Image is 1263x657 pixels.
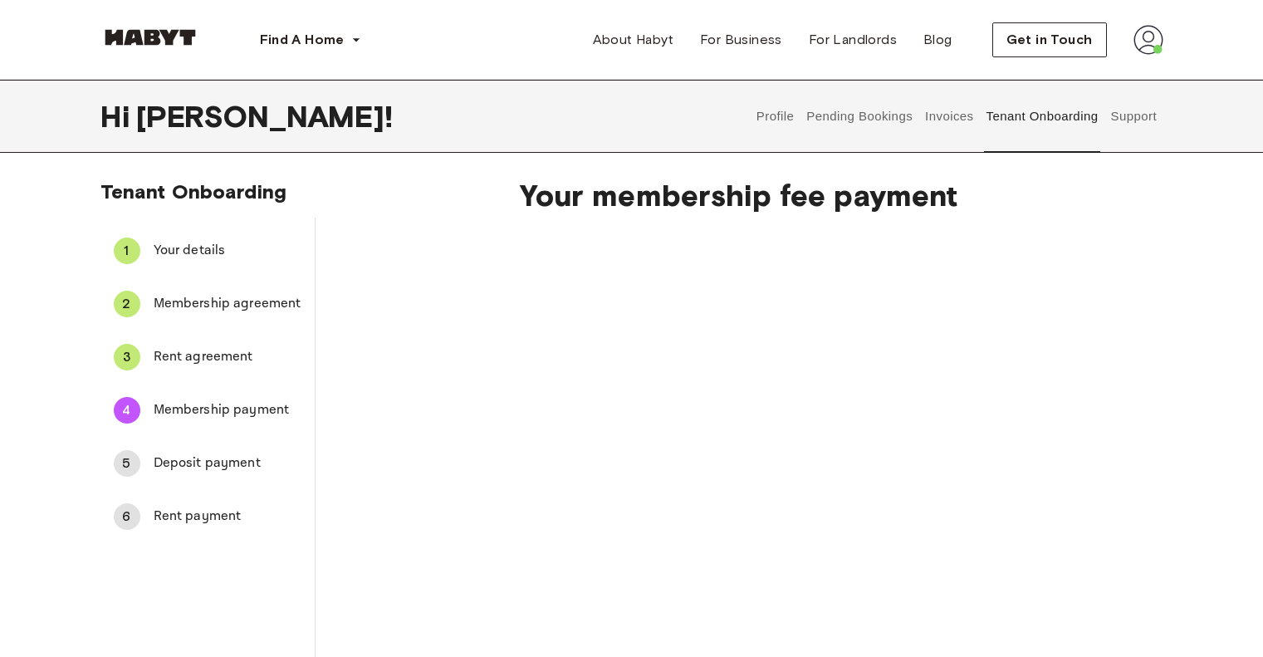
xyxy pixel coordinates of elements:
[154,241,301,261] span: Your details
[805,80,915,153] button: Pending Bookings
[114,291,140,317] div: 2
[923,30,952,50] span: Blog
[154,400,301,420] span: Membership payment
[114,503,140,530] div: 6
[754,80,796,153] button: Profile
[114,238,140,264] div: 1
[260,30,345,50] span: Find A Home
[809,30,897,50] span: For Landlords
[100,99,136,134] span: Hi
[100,231,315,271] div: 1Your details
[154,454,301,473] span: Deposit payment
[114,397,140,424] div: 4
[1109,80,1159,153] button: Support
[570,223,908,652] iframe: Campo de entrada seguro para el pago
[100,284,315,324] div: 2Membership agreement
[687,23,795,56] a: For Business
[923,80,976,153] button: Invoices
[795,23,910,56] a: For Landlords
[100,179,287,203] span: Tenant Onboarding
[136,99,393,134] span: [PERSON_NAME] !
[114,450,140,477] div: 5
[580,23,687,56] a: About Habyt
[100,444,315,483] div: 5Deposit payment
[154,347,301,367] span: Rent agreement
[992,22,1107,57] button: Get in Touch
[1006,30,1093,50] span: Get in Touch
[910,23,966,56] a: Blog
[1133,25,1163,55] img: avatar
[100,337,315,377] div: 3Rent agreement
[114,344,140,370] div: 3
[100,390,315,430] div: 4Membership payment
[154,507,301,527] span: Rent payment
[750,80,1163,153] div: user profile tabs
[100,497,315,537] div: 6Rent payment
[154,294,301,314] span: Membership agreement
[369,178,1110,213] span: Your membership fee payment
[247,23,374,56] button: Find A Home
[593,30,673,50] span: About Habyt
[984,80,1100,153] button: Tenant Onboarding
[100,29,200,46] img: Habyt
[700,30,782,50] span: For Business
